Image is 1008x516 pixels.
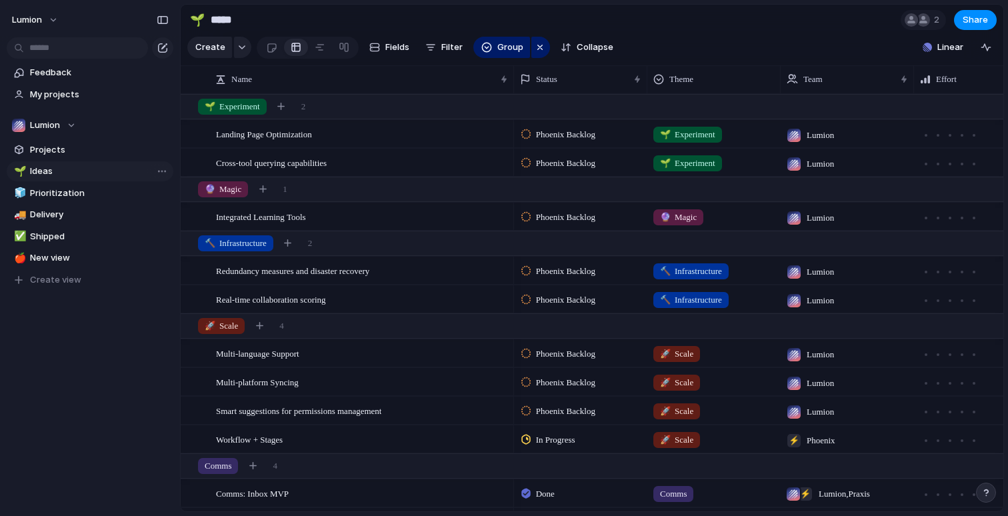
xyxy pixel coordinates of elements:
button: Fields [364,37,415,58]
span: Scale [660,347,693,361]
span: Experiment [660,157,715,170]
span: Phoenix Backlog [536,405,595,418]
span: 4 [273,459,277,473]
span: 🚀 [660,435,671,445]
span: Create [195,41,225,54]
button: Create [187,37,232,58]
span: Theme [669,73,693,86]
span: Phoenix Backlog [536,128,595,141]
span: Phoenix Backlog [536,376,595,389]
span: 🔮 [660,212,671,222]
span: In Progress [536,433,575,447]
span: Scale [205,319,238,333]
a: My projects [7,85,173,105]
span: Experiment [660,128,715,141]
span: Phoenix Backlog [536,157,595,170]
span: Cross-tool querying capabilities [216,155,327,170]
span: Ideas [30,165,169,178]
span: Infrastructure [660,293,722,307]
span: 2 [934,13,943,27]
span: Real-time collaboration scoring [216,291,326,307]
span: Phoenix [807,434,835,447]
button: 🍎 [12,251,25,265]
span: Workflow + Stages [216,431,283,447]
a: 🍎New view [7,248,173,268]
span: Integrated Learning Tools [216,209,306,224]
a: Feedback [7,63,173,83]
span: Shipped [30,230,169,243]
button: Create view [7,270,173,290]
span: Lumion [807,129,834,142]
span: 🚀 [660,377,671,387]
span: 🌱 [660,129,671,139]
span: New view [30,251,169,265]
span: Group [497,41,523,54]
button: 🌱 [187,9,208,31]
span: 🔨 [205,238,215,248]
span: Name [231,73,252,86]
button: 🧊 [12,187,25,200]
span: Experiment [205,100,260,113]
a: 🌱Ideas [7,161,173,181]
span: Lumion [807,348,834,361]
span: Lumion [807,294,834,307]
span: Magic [660,211,697,224]
span: Create view [30,273,81,287]
span: Smart suggestions for permissions management [216,403,381,418]
span: 2 [301,100,306,113]
span: Infrastructure [205,237,267,250]
span: Comms [660,487,687,501]
span: 🚀 [660,349,671,359]
span: Lumion [807,377,834,390]
button: Collapse [555,37,619,58]
button: 🌱 [12,165,25,178]
button: Filter [420,37,468,58]
div: 🌱 [190,11,205,29]
span: 🔮 [205,184,215,194]
span: 🚀 [205,321,215,331]
span: Scale [660,376,693,389]
span: Phoenix Backlog [536,211,595,224]
span: 🌱 [660,158,671,168]
span: Scale [660,433,693,447]
a: Projects [7,140,173,160]
a: 🧊Prioritization [7,183,173,203]
span: Status [536,73,557,86]
a: 🚚Delivery [7,205,173,225]
span: Phoenix Backlog [536,347,595,361]
span: Landing Page Optimization [216,126,312,141]
span: Effort [936,73,957,86]
div: 🚚 [14,207,23,223]
div: 🍎 [14,251,23,266]
span: Lumion [12,13,42,27]
span: 1 [283,183,287,196]
span: 2 [308,237,313,250]
span: 🚀 [660,406,671,416]
span: Team [803,73,823,86]
a: ✅Shipped [7,227,173,247]
span: Phoenix Backlog [536,293,595,307]
span: Prioritization [30,187,169,200]
span: Delivery [30,208,169,221]
span: Multi-platform Syncing [216,374,299,389]
span: 🔨 [660,295,671,305]
button: 🚚 [12,208,25,221]
div: 🌱 [14,164,23,179]
span: Comms: Inbox MVP [216,485,289,501]
span: Multi-language Support [216,345,299,361]
button: Lumion [6,9,65,31]
span: Lumion [807,211,834,225]
button: Lumion [7,115,173,135]
div: ✅ [14,229,23,244]
span: Collapse [577,41,613,54]
span: Fields [385,41,409,54]
span: Feedback [30,66,169,79]
button: Linear [917,37,969,57]
span: Linear [937,41,963,54]
span: Lumion [807,157,834,171]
